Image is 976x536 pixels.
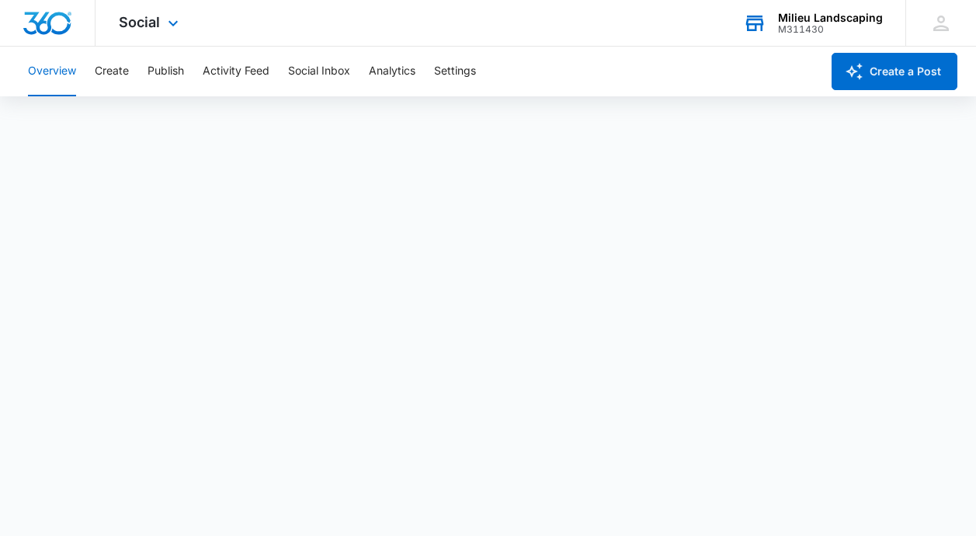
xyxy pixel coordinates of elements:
[95,47,129,96] button: Create
[832,53,957,90] button: Create a Post
[119,14,160,30] span: Social
[288,47,350,96] button: Social Inbox
[778,24,883,35] div: account id
[28,47,76,96] button: Overview
[778,12,883,24] div: account name
[203,47,269,96] button: Activity Feed
[434,47,476,96] button: Settings
[148,47,184,96] button: Publish
[369,47,415,96] button: Analytics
